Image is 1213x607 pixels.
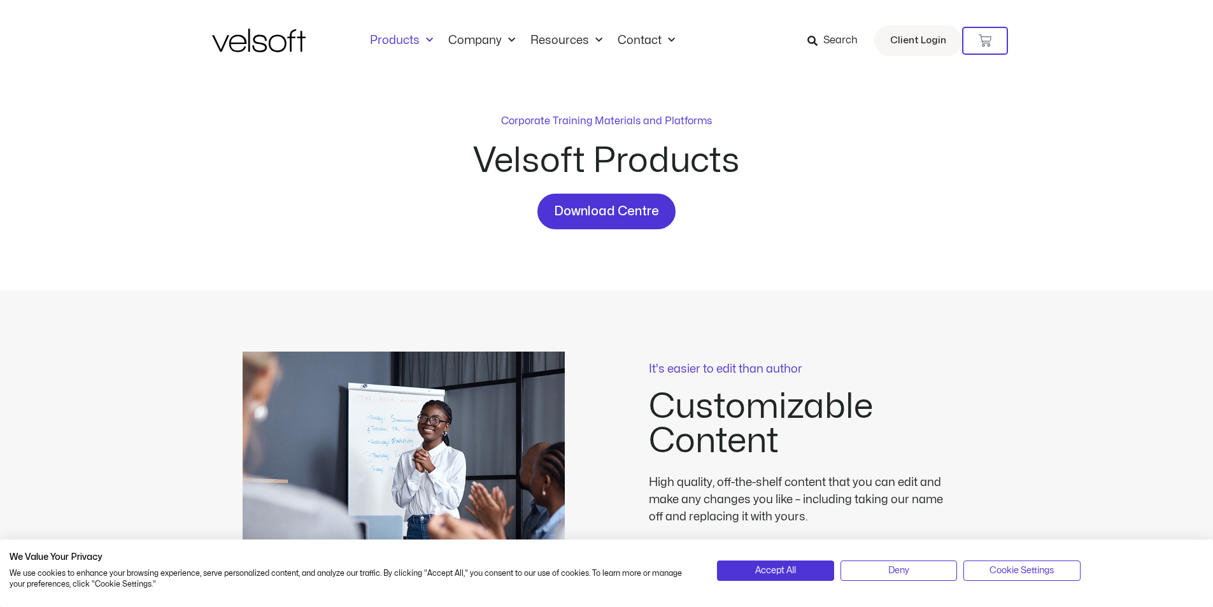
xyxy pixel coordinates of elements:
span: Accept All [755,564,796,578]
p: Corporate Training Materials and Platforms [501,113,712,129]
p: It's easier to edit than author [649,364,971,375]
iframe: chat widget [1051,579,1207,607]
button: Deny all cookies [841,561,957,581]
button: Adjust cookie preferences [963,561,1080,581]
img: Velsoft Training Materials [212,29,306,52]
a: ContactMenu Toggle [610,34,683,48]
a: CompanyMenu Toggle [441,34,523,48]
nav: Menu [362,34,683,48]
a: Download Centre [537,194,676,229]
a: Search [807,30,867,52]
h2: We Value Your Privacy [10,552,698,563]
span: Download Centre [554,201,659,222]
span: Deny [888,564,909,578]
a: ResourcesMenu Toggle [523,34,610,48]
a: Client Login [874,25,962,56]
h2: Velsoft Products [378,144,836,178]
span: Search [823,32,858,49]
a: ProductsMenu Toggle [362,34,441,48]
button: Accept all cookies [717,561,833,581]
h2: Customizable Content [649,390,971,459]
span: Client Login [890,32,946,49]
p: We use cookies to enhance your browsing experience, serve personalized content, and analyze our t... [10,568,698,590]
span: Cookie Settings [990,564,1054,578]
div: High quality, off-the-shelf content that you can edit and make any changes you like – including t... [649,474,954,525]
